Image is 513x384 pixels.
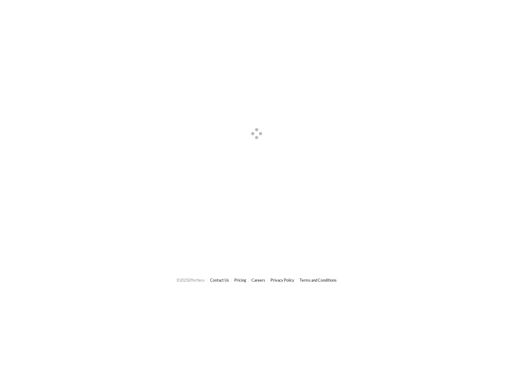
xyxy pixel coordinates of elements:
[210,278,229,283] a: Contact Us
[177,278,205,283] span: © 2025 Effortless
[234,278,246,283] a: Pricing
[270,278,294,283] a: Privacy Policy
[251,278,265,283] a: Careers
[300,278,337,283] a: Terms and Conditions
